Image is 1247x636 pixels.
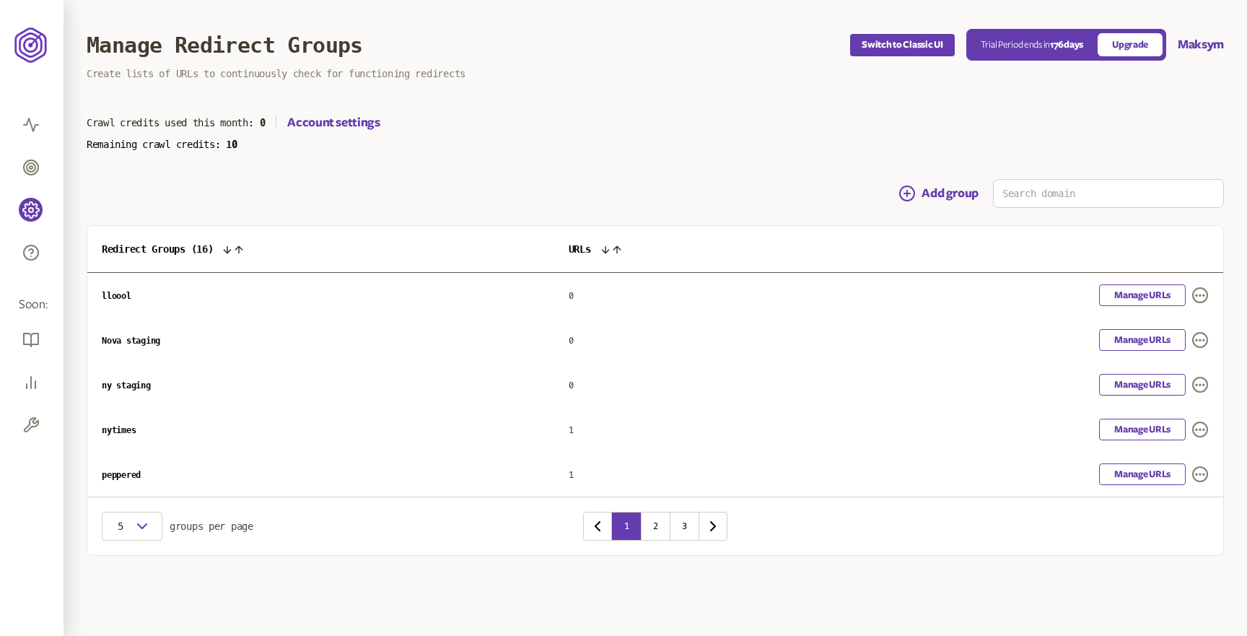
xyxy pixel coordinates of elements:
button: 5 [102,512,162,541]
span: nytimes [102,425,136,435]
a: Manage URLs [1099,329,1186,351]
span: 0 [260,117,266,128]
span: lloool [102,291,131,301]
a: Account settings [287,114,380,131]
span: 1 [569,470,574,480]
span: 1 [569,425,574,435]
button: Add group [898,185,979,202]
button: Switch to Classic UI [850,34,954,56]
span: Nova staging [102,336,160,346]
button: 1 [612,512,641,541]
span: 5 [113,520,128,532]
a: Upgrade [1098,33,1163,56]
span: Redirect Groups ( 16 ) [102,243,213,255]
p: Crawl credits used this month: [87,117,276,128]
span: 0 [569,380,574,391]
button: Maksym [1178,36,1224,53]
button: 3 [670,512,699,541]
a: Manage URLs [1099,463,1186,485]
span: Soon: [19,297,45,313]
span: 0 [569,291,574,301]
span: peppered [102,470,141,480]
button: 2 [641,512,670,541]
span: 176 days [1050,40,1083,50]
span: groups per page [170,520,253,532]
span: 0 [569,336,574,346]
p: Trial Period ends in [981,39,1083,51]
h1: Manage Redirect Groups [87,32,363,58]
p: Remaining crawl credits: [87,139,1224,150]
span: URLs [569,243,591,255]
span: ny staging [102,380,151,391]
p: Create lists of URLs to continuously check for functioning redirects [87,68,1224,79]
a: Manage URLs [1099,284,1186,306]
a: Manage URLs [1099,419,1186,440]
span: 10 [226,139,237,150]
input: Search domain [994,180,1223,207]
a: Manage URLs [1099,374,1186,396]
